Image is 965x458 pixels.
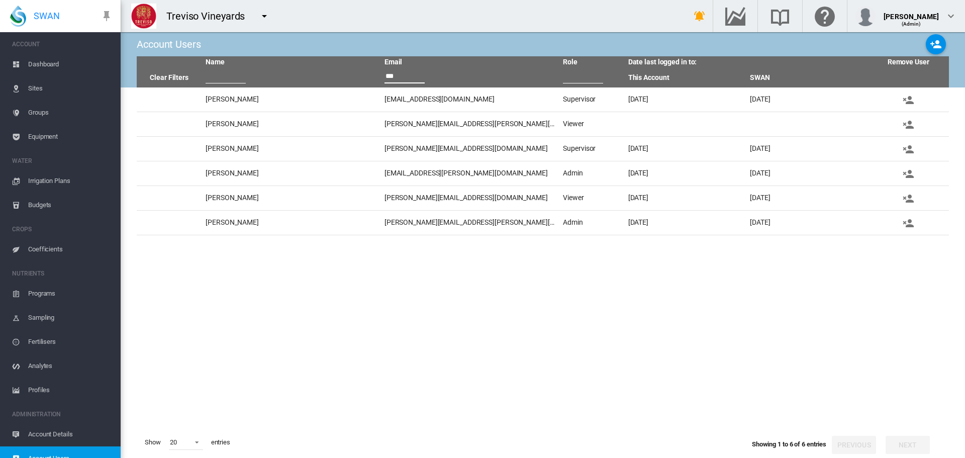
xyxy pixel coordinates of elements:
[886,214,930,232] button: Remove user from this account
[166,9,254,23] div: Treviso Vineyards
[202,137,380,161] td: [PERSON_NAME]
[28,101,113,125] span: Groups
[886,115,930,133] button: Remove user from this account
[28,169,113,193] span: Irrigation Plans
[746,137,867,161] td: [DATE]
[624,186,746,210] td: [DATE]
[746,211,867,235] td: [DATE]
[559,161,624,186] td: Admin
[34,10,60,22] span: SWAN
[559,186,624,210] td: Viewer
[902,21,921,27] span: (Admin)
[902,217,914,229] md-icon: icon-account-remove
[380,186,559,210] td: [PERSON_NAME][EMAIL_ADDRESS][DOMAIN_NAME]
[28,76,113,101] span: Sites
[884,8,939,18] div: [PERSON_NAME]
[28,378,113,402] span: Profiles
[768,10,792,22] md-icon: Search the knowledge base
[28,193,113,217] span: Budgets
[867,56,949,68] th: Remove User
[559,211,624,235] td: Admin
[902,193,914,205] md-icon: icon-account-remove
[750,73,770,81] a: SWAN
[690,6,710,26] button: icon-bell-ring
[886,436,930,454] button: Next
[28,422,113,446] span: Account Details
[926,34,946,54] button: Add new user to this account
[902,143,914,155] md-icon: icon-account-remove
[206,58,225,66] a: Name
[886,189,930,207] button: Remove user from this account
[723,10,747,22] md-icon: Go to the Data Hub
[12,153,113,169] span: WATER
[10,6,26,27] img: SWAN-Landscape-Logo-Colour-drop.png
[131,4,156,29] img: 2Q==
[380,161,559,186] td: [EMAIL_ADDRESS][PERSON_NAME][DOMAIN_NAME]
[137,161,949,186] tr: [PERSON_NAME] [EMAIL_ADDRESS][PERSON_NAME][DOMAIN_NAME] Admin [DATE] [DATE] Remove user from this...
[855,6,876,26] img: profile.jpg
[380,137,559,161] td: [PERSON_NAME][EMAIL_ADDRESS][DOMAIN_NAME]
[559,87,624,112] td: Supervisor
[624,56,868,68] th: Date last logged in to:
[746,161,867,186] td: [DATE]
[141,434,165,451] span: Show
[559,112,624,136] td: Viewer
[380,112,559,136] td: [PERSON_NAME][EMAIL_ADDRESS][PERSON_NAME][DOMAIN_NAME]
[902,94,914,106] md-icon: icon-account-remove
[28,306,113,330] span: Sampling
[202,211,380,235] td: [PERSON_NAME]
[207,434,234,451] span: entries
[930,38,942,50] md-icon: icon-account-plus
[886,164,930,182] button: Remove user from this account
[746,87,867,112] td: [DATE]
[559,137,624,161] td: Supervisor
[624,211,746,235] td: [DATE]
[902,119,914,131] md-icon: icon-account-remove
[137,112,949,137] tr: [PERSON_NAME] [PERSON_NAME][EMAIL_ADDRESS][PERSON_NAME][DOMAIN_NAME] Viewer Remove user from this...
[12,265,113,282] span: NUTRIENTS
[28,125,113,149] span: Equipment
[746,186,867,210] td: [DATE]
[12,221,113,237] span: CROPS
[202,186,380,210] td: [PERSON_NAME]
[150,73,188,81] a: Clear Filters
[137,186,949,211] tr: [PERSON_NAME] [PERSON_NAME][EMAIL_ADDRESS][DOMAIN_NAME] Viewer [DATE] [DATE] Remove user from thi...
[28,52,113,76] span: Dashboard
[202,87,380,112] td: [PERSON_NAME]
[945,10,957,22] md-icon: icon-chevron-down
[624,87,746,112] td: [DATE]
[202,112,380,136] td: [PERSON_NAME]
[886,90,930,109] button: Remove user from this account
[832,436,876,454] button: Previous
[202,161,380,186] td: [PERSON_NAME]
[380,211,559,235] td: [PERSON_NAME][EMAIL_ADDRESS][PERSON_NAME][DOMAIN_NAME]
[624,137,746,161] td: [DATE]
[137,37,201,51] div: Account Users
[137,87,949,112] tr: [PERSON_NAME] [EMAIL_ADDRESS][DOMAIN_NAME] Supervisor [DATE] [DATE] Remove user from this account
[28,237,113,261] span: Coefficients
[254,6,274,26] button: icon-menu-down
[384,58,403,66] a: Email
[886,140,930,158] button: Remove user from this account
[12,36,113,52] span: ACCOUNT
[137,211,949,235] tr: [PERSON_NAME] [PERSON_NAME][EMAIL_ADDRESS][PERSON_NAME][DOMAIN_NAME] Admin [DATE] [DATE] Remove u...
[902,168,914,180] md-icon: icon-account-remove
[258,10,270,22] md-icon: icon-menu-down
[28,354,113,378] span: Analytes
[752,440,826,448] span: Showing 1 to 6 of 6 entries
[628,73,669,81] a: This Account
[694,10,706,22] md-icon: icon-bell-ring
[624,161,746,186] td: [DATE]
[28,282,113,306] span: Programs
[12,406,113,422] span: ADMINISTRATION
[813,10,837,22] md-icon: Click here for help
[563,58,577,66] a: Role
[137,137,949,161] tr: [PERSON_NAME] [PERSON_NAME][EMAIL_ADDRESS][DOMAIN_NAME] Supervisor [DATE] [DATE] Remove user from...
[380,87,559,112] td: [EMAIL_ADDRESS][DOMAIN_NAME]
[28,330,113,354] span: Fertilisers
[101,10,113,22] md-icon: icon-pin
[170,438,177,446] div: 20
